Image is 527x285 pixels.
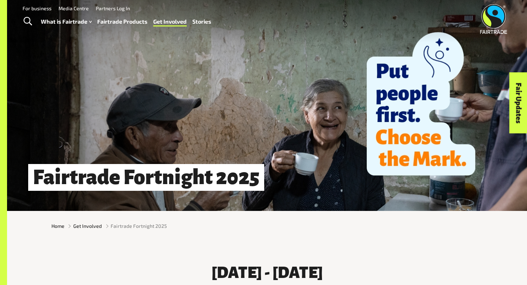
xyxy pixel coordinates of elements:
[161,264,373,281] h3: [DATE] - [DATE]
[41,17,92,27] a: What is Fairtrade
[192,17,211,27] a: Stories
[19,13,36,30] a: Toggle Search
[153,17,187,27] a: Get Involved
[111,222,167,230] span: Fairtrade Fortnight 2025
[73,222,102,230] a: Get Involved
[480,4,507,34] img: Fairtrade Australia New Zealand logo
[23,5,51,11] a: For business
[96,5,130,11] a: Partners Log In
[51,222,64,230] a: Home
[97,17,148,27] a: Fairtrade Products
[28,164,264,191] h1: Fairtrade Fortnight 2025
[58,5,89,11] a: Media Centre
